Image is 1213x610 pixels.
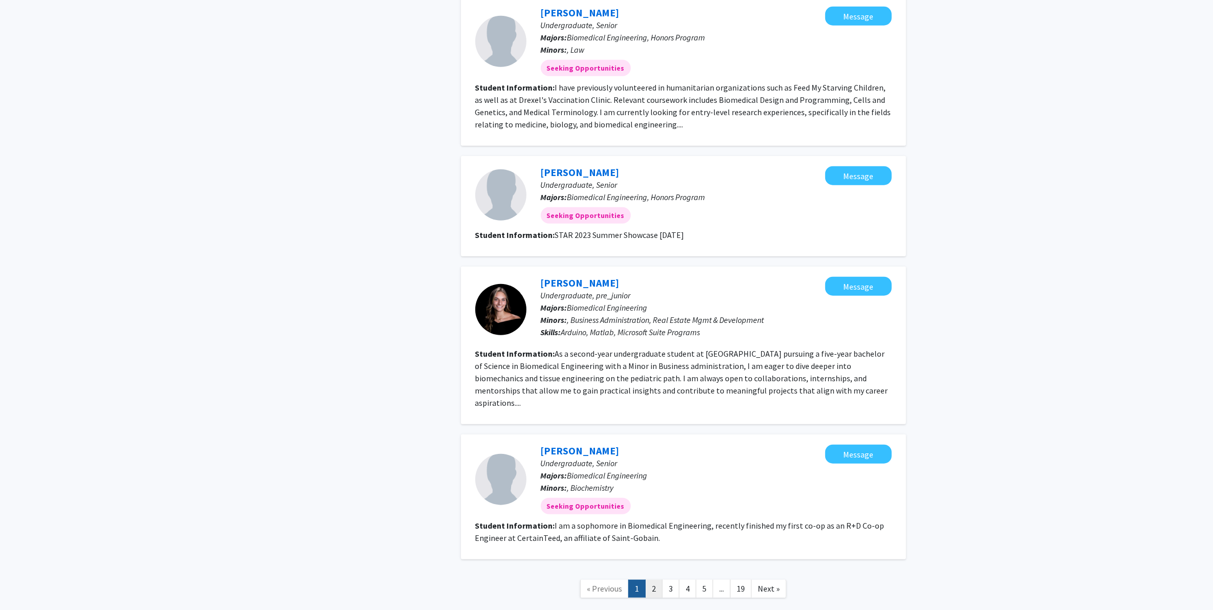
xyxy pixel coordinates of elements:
span: Biomedical Engineering, Honors Program [567,192,705,202]
span: , Business Administration, Real Estate Mgmt & Development [567,315,764,325]
span: « Previous [587,583,622,594]
b: Student Information: [475,520,555,531]
a: [PERSON_NAME] [541,444,620,457]
b: Minors: [541,483,567,493]
span: Next » [758,583,780,594]
span: ... [719,583,724,594]
span: Undergraduate, Senior [541,20,617,30]
b: Majors: [541,32,567,42]
fg-read-more: I am a sophomore in Biomedical Engineering, recently finished my first co-op as an R+D Co-op Engi... [475,520,885,543]
button: Message Puja Das [825,7,892,26]
span: Undergraduate, pre_junior [541,290,631,300]
fg-read-more: I have previously volunteered in humanitarian organizations such as Feed My Starving Children, as... [475,82,891,129]
b: Student Information: [475,82,555,93]
span: , Law [567,45,585,55]
b: Majors: [541,192,567,202]
a: Previous Page [580,580,629,598]
span: Biomedical Engineering [567,470,648,481]
mat-chip: Seeking Opportunities [541,60,631,76]
span: Biomedical Engineering [567,302,648,313]
span: Undergraduate, Senior [541,458,617,468]
b: Majors: [541,302,567,313]
iframe: Chat [8,564,43,602]
a: 4 [679,580,696,598]
b: Skills: [541,327,561,337]
a: Next [751,580,786,598]
button: Message Himika Saha Pom [825,445,892,464]
span: Arduino, Matlab, Microsoft Suite Programs [561,327,700,337]
mat-chip: Seeking Opportunities [541,498,631,514]
button: Message Giulia Nevrotski [825,277,892,296]
a: 2 [645,580,663,598]
b: Student Information: [475,348,555,359]
fg-read-more: STAR 2023 Summer Showcase [DATE] [555,230,685,240]
b: Student Information: [475,230,555,240]
b: Minors: [541,315,567,325]
mat-chip: Seeking Opportunities [541,207,631,224]
a: [PERSON_NAME] [541,276,620,289]
a: [PERSON_NAME] [541,6,620,19]
b: Minors: [541,45,567,55]
button: Message Diya Patel [825,166,892,185]
span: Biomedical Engineering, Honors Program [567,32,705,42]
b: Majors: [541,470,567,481]
span: , Biochemistry [567,483,614,493]
a: 19 [730,580,752,598]
a: [PERSON_NAME] [541,166,620,179]
a: 5 [696,580,713,598]
fg-read-more: As a second-year undergraduate student at [GEOGRAPHIC_DATA] pursuing a five-year bachelor of Scie... [475,348,888,408]
span: Undergraduate, Senior [541,180,617,190]
a: 3 [662,580,679,598]
a: 1 [628,580,646,598]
